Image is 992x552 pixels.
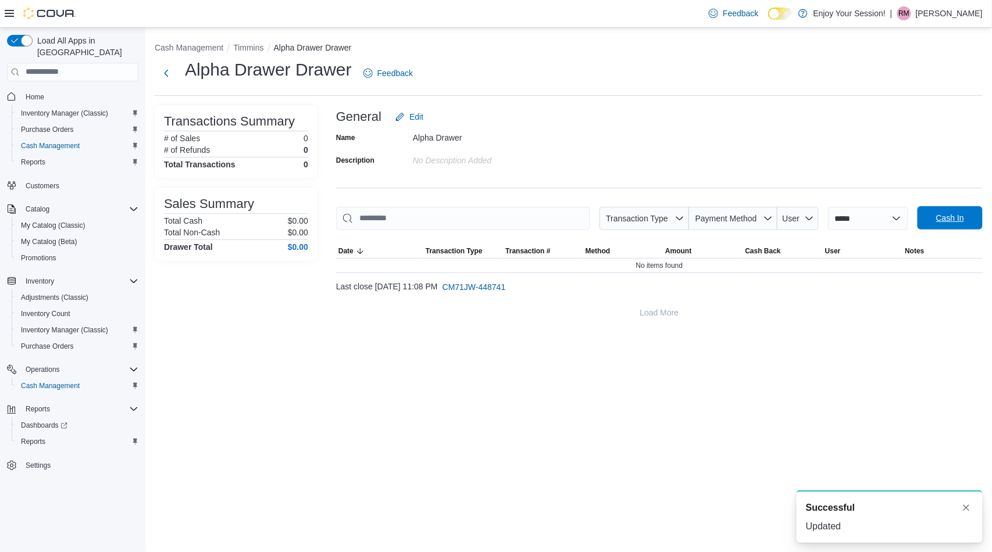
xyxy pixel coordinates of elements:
[918,206,983,230] button: Cash In
[2,201,143,217] button: Catalog
[23,8,76,19] img: Cova
[916,6,983,20] p: [PERSON_NAME]
[663,244,743,258] button: Amount
[704,2,763,25] a: Feedback
[936,212,964,224] span: Cash In
[16,418,72,432] a: Dashboards
[21,363,65,377] button: Operations
[164,228,220,237] h6: Total Non-Cash
[164,216,202,225] h6: Total Cash
[12,138,143,154] button: Cash Management
[16,251,138,265] span: Promotions
[304,134,308,143] p: 0
[21,437,45,446] span: Reports
[21,274,138,288] span: Inventory
[336,156,374,165] label: Description
[288,228,308,237] p: $0.00
[26,404,50,414] span: Reports
[583,244,663,258] button: Method
[16,235,82,249] a: My Catalog (Beta)
[304,145,308,155] p: 0
[21,325,108,335] span: Inventory Manager (Classic)
[274,43,352,52] button: Alpha Drawer Drawer
[21,309,70,318] span: Inventory Count
[16,418,138,432] span: Dashboards
[16,106,113,120] a: Inventory Manager (Classic)
[288,242,308,252] h4: $0.00
[16,435,50,449] a: Reports
[16,291,138,304] span: Adjustments (Classic)
[21,157,45,167] span: Reports
[377,67,413,79] span: Feedback
[777,207,819,230] button: User
[806,519,973,533] div: Updated
[21,237,77,246] span: My Catalog (Beta)
[12,234,143,250] button: My Catalog (Beta)
[12,322,143,338] button: Inventory Manager (Classic)
[806,501,973,515] div: Notification
[21,253,56,263] span: Promotions
[21,381,80,390] span: Cash Management
[640,307,679,318] span: Load More
[2,457,143,474] button: Settings
[426,246,483,256] span: Transaction Type
[16,251,61,265] a: Promotions
[438,275,511,299] button: CM71JW-448741
[336,244,423,258] button: Date
[12,417,143,433] a: Dashboards
[26,365,60,374] span: Operations
[443,281,506,293] span: CM71JW-448741
[288,216,308,225] p: $0.00
[905,246,925,256] span: Notes
[21,274,59,288] button: Inventory
[903,244,983,258] button: Notes
[2,361,143,378] button: Operations
[12,338,143,354] button: Purchase Orders
[16,323,113,337] a: Inventory Manager (Classic)
[26,181,59,191] span: Customers
[12,250,143,266] button: Promotions
[164,145,210,155] h6: # of Refunds
[16,307,138,321] span: Inventory Count
[21,179,64,193] a: Customers
[164,114,295,128] h3: Transactions Summary
[336,275,983,299] div: Last close [DATE] 11:08 PM
[338,246,354,256] span: Date
[2,88,143,105] button: Home
[16,339,138,353] span: Purchase Orders
[768,8,793,20] input: Dark Mode
[16,139,84,153] a: Cash Management
[745,246,781,256] span: Cash Back
[636,261,683,270] span: No items found
[2,177,143,194] button: Customers
[21,421,67,430] span: Dashboards
[26,205,49,214] span: Catalog
[164,242,213,252] h4: Drawer Total
[16,339,78,353] a: Purchase Orders
[12,121,143,138] button: Purchase Orders
[897,6,911,20] div: Randee Monahan
[21,221,85,230] span: My Catalog (Classic)
[899,6,910,20] span: RM
[16,435,138,449] span: Reports
[21,178,138,193] span: Customers
[164,160,235,169] h4: Total Transactions
[413,128,569,142] div: Alpha Drawer
[813,6,886,20] p: Enjoy Your Session!
[16,139,138,153] span: Cash Management
[21,458,138,472] span: Settings
[413,151,569,165] div: No Description added
[16,218,90,232] a: My Catalog (Classic)
[155,42,983,56] nav: An example of EuiBreadcrumbs
[16,155,50,169] a: Reports
[336,301,983,324] button: Load More
[16,235,138,249] span: My Catalog (Beta)
[16,379,84,393] a: Cash Management
[21,363,138,377] span: Operations
[21,342,74,351] span: Purchase Orders
[16,218,138,232] span: My Catalog (Classic)
[185,58,352,81] h1: Alpha Drawer Drawer
[823,244,902,258] button: User
[12,217,143,234] button: My Catalog (Classic)
[12,105,143,121] button: Inventory Manager (Classic)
